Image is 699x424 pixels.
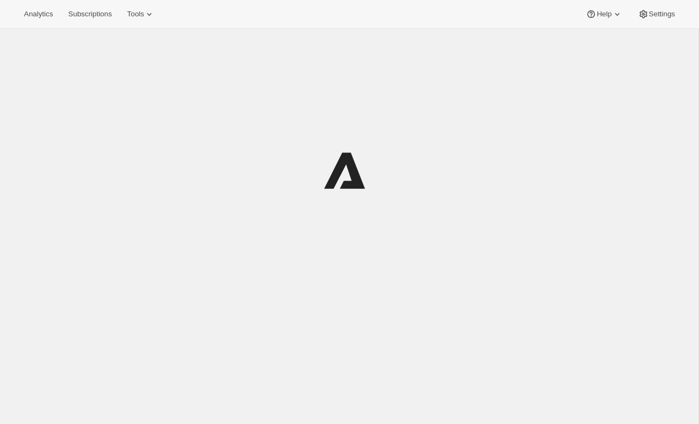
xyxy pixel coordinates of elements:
[17,7,59,22] button: Analytics
[127,10,144,19] span: Tools
[62,7,118,22] button: Subscriptions
[120,7,161,22] button: Tools
[649,10,675,19] span: Settings
[24,10,53,19] span: Analytics
[597,10,611,19] span: Help
[68,10,112,19] span: Subscriptions
[631,7,682,22] button: Settings
[579,7,629,22] button: Help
